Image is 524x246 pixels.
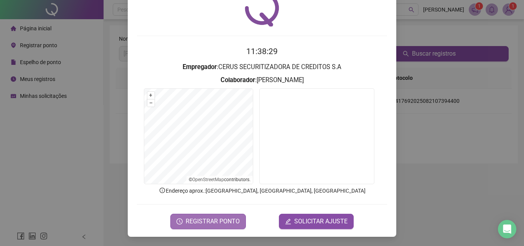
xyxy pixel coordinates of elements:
[192,177,224,182] a: OpenStreetMap
[147,99,155,107] button: –
[183,63,217,71] strong: Empregador
[137,187,387,195] p: Endereço aprox. : [GEOGRAPHIC_DATA], [GEOGRAPHIC_DATA], [GEOGRAPHIC_DATA]
[186,217,240,226] span: REGISTRAR PONTO
[246,47,278,56] time: 11:38:29
[170,214,246,229] button: REGISTRAR PONTO
[285,218,291,225] span: edit
[137,62,387,72] h3: : CERUS SECURITIZADORA DE CREDITOS S.A
[189,177,250,182] li: © contributors.
[159,187,166,194] span: info-circle
[176,218,183,225] span: clock-circle
[137,75,387,85] h3: : [PERSON_NAME]
[498,220,516,238] div: Open Intercom Messenger
[147,92,155,99] button: +
[221,76,255,84] strong: Colaborador
[279,214,354,229] button: editSOLICITAR AJUSTE
[294,217,348,226] span: SOLICITAR AJUSTE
